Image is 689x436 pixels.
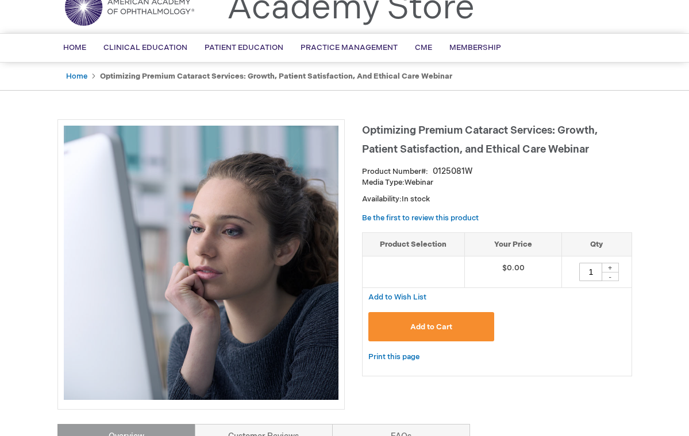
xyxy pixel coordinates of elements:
input: Qty [579,263,602,281]
a: Home [66,72,87,81]
button: Add to Cart [368,312,495,341]
span: In stock [402,194,430,204]
p: Availability: [362,194,632,205]
th: Qty [562,232,632,256]
div: + [602,263,619,272]
span: Add to Wish List [368,293,426,302]
div: - [602,272,619,281]
span: Clinical Education [103,43,187,52]
td: $0.00 [464,256,562,288]
p: Webinar [362,177,632,188]
a: Be the first to review this product [362,213,479,223]
strong: Product Number [362,167,428,176]
th: Your Price [464,232,562,256]
span: Membership [449,43,501,52]
th: Product Selection [363,232,465,256]
span: CME [415,43,432,52]
img: Optimizing Premium Cataract Services: Growth, Patient Satisfaction, and Ethical Care Webinar [64,126,338,400]
strong: Media Type: [362,178,405,187]
span: Home [63,43,86,52]
span: Patient Education [205,43,283,52]
span: Practice Management [301,43,398,52]
a: Print this page [368,350,419,364]
span: Add to Cart [410,322,452,332]
div: 0125081W [433,166,472,177]
a: Add to Wish List [368,292,426,302]
span: Optimizing Premium Cataract Services: Growth, Patient Satisfaction, and Ethical Care Webinar [362,124,598,155]
strong: Optimizing Premium Cataract Services: Growth, Patient Satisfaction, and Ethical Care Webinar [100,72,452,81]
